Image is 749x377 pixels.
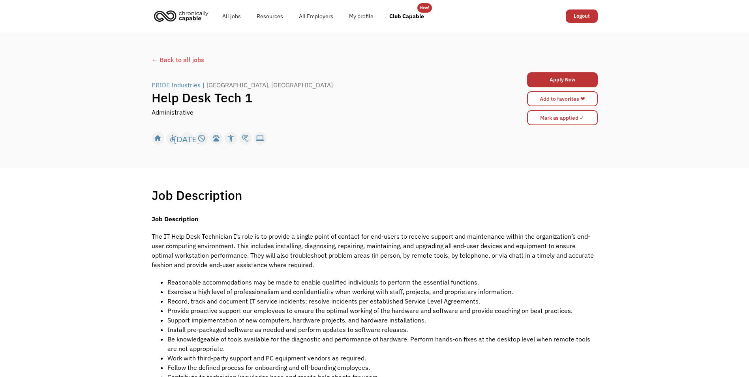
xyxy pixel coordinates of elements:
[341,4,381,29] a: My profile
[527,110,598,125] input: Mark as applied ✓
[197,132,206,144] div: not_interested
[152,232,598,270] p: The IT Help Desk Technician I’s role is to provide a single point of contact for end-users to rec...
[152,80,335,90] a: PRIDE Industries|[GEOGRAPHIC_DATA], [GEOGRAPHIC_DATA]
[167,296,598,306] li: Record, track and document IT service incidents; resolve incidents per established Service Level ...
[381,4,432,29] a: Club Capable
[212,132,220,144] div: pets
[174,132,200,144] div: [DATE]
[227,132,235,144] div: accessibility
[527,108,598,127] form: Mark as applied form
[167,325,598,334] li: Install pre-packaged software as needed and perform updates to software releases.
[152,80,201,90] div: PRIDE Industries
[167,277,598,287] li: Reasonable accommodations may be made to enable qualified individuals to perform the essential fu...
[168,132,176,144] div: accessible
[154,132,162,144] div: home
[527,72,598,87] a: Apply Now
[152,107,193,117] div: Administrative
[527,91,598,106] a: Add to favorites ❤
[152,7,211,25] img: Chronically Capable logo
[167,353,598,363] li: Work with third-party support and PC equipment vendors as required.
[152,7,214,25] a: home
[214,4,249,29] a: All jobs
[152,55,598,64] a: ← Back to all jobs
[241,132,250,144] div: hearing
[152,215,199,223] strong: Job Description
[256,132,264,144] div: computer
[420,3,429,13] div: New!
[167,315,598,325] li: Support implementation of new computers, hardware projects, and hardware installations.
[167,363,598,372] li: Follow the defined process for onboarding and off-boarding employees.
[167,306,598,315] li: Provide proactive support our employees to ensure the optimal working of the hardware and softwar...
[291,4,341,29] a: All Employers
[152,187,242,203] h1: Job Description
[566,9,598,23] a: Logout
[152,90,486,106] h1: Help Desk Tech 1
[167,334,598,353] li: Be knowledgeable of tools available for the diagnostic and performance of hardware. Perform hands...
[167,287,598,296] li: Exercise a high level of professionalism and confidentiality when working with staff, projects, a...
[206,80,333,90] div: [GEOGRAPHIC_DATA], [GEOGRAPHIC_DATA]
[249,4,291,29] a: Resources
[203,80,205,90] div: |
